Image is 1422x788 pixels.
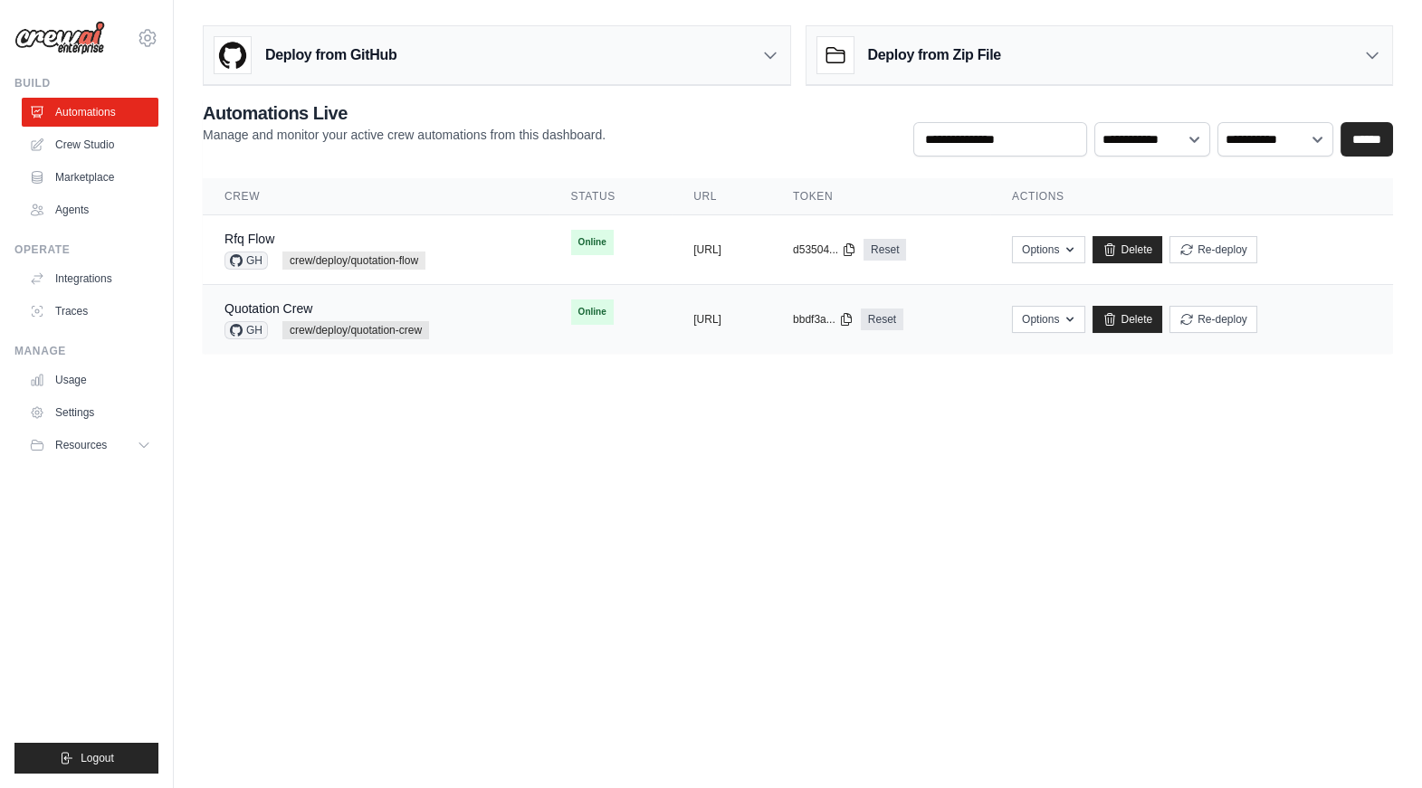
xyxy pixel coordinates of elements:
a: Delete [1093,306,1162,333]
div: Build [14,76,158,90]
h3: Deploy from GitHub [265,44,396,66]
button: Re-deploy [1169,306,1257,333]
img: Logo [14,21,105,55]
button: Re-deploy [1169,236,1257,263]
button: d53504... [793,242,856,257]
th: Actions [990,178,1393,215]
span: Online [571,299,614,325]
img: GitHub Logo [215,37,251,73]
a: Reset [864,239,906,261]
th: Status [549,178,673,215]
div: Operate [14,242,158,257]
button: Options [1012,306,1085,333]
th: URL [672,178,771,215]
span: Logout [81,751,114,765]
span: GH [224,321,268,339]
a: Reset [861,309,903,330]
div: Manage [14,344,158,358]
a: Crew Studio [22,130,158,159]
a: Integrations [22,264,158,293]
a: Automations [22,98,158,127]
th: Crew [203,178,549,215]
h3: Deploy from Zip File [868,44,1001,66]
button: bbdf3a... [793,312,854,327]
button: Options [1012,236,1085,263]
button: Logout [14,743,158,774]
a: Settings [22,398,158,427]
a: Usage [22,366,158,394]
a: Delete [1093,236,1162,263]
a: Marketplace [22,163,158,192]
p: Manage and monitor your active crew automations from this dashboard. [203,126,606,144]
span: crew/deploy/quotation-crew [282,321,429,339]
span: crew/deploy/quotation-flow [282,252,425,270]
span: Online [571,230,614,255]
h2: Automations Live [203,100,606,126]
button: Resources [22,431,158,460]
a: Quotation Crew [224,301,312,316]
a: Traces [22,297,158,326]
span: GH [224,252,268,270]
a: Agents [22,195,158,224]
span: Resources [55,438,107,452]
th: Token [771,178,990,215]
a: Rfq Flow [224,232,274,246]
